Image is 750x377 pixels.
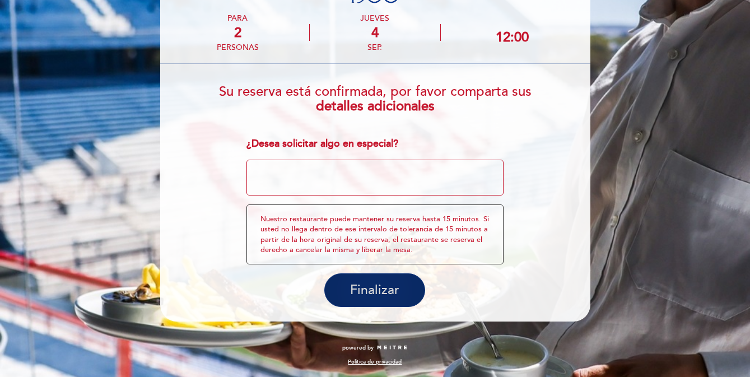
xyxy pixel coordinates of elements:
div: jueves [310,13,440,23]
div: PARA [217,13,259,23]
a: powered by [342,344,408,352]
span: Su reserva está confirmada, por favor comparta sus [219,83,532,100]
div: sep. [310,43,440,52]
div: ¿Desea solicitar algo en especial? [246,137,504,151]
div: personas [217,43,259,52]
button: Finalizar [324,273,425,307]
a: Política de privacidad [348,358,402,366]
img: MEITRE [376,345,408,351]
span: powered by [342,344,374,352]
div: 4 [310,25,440,41]
div: Nuestro restaurante puede mantener su reserva hasta 15 minutos. Si usted no llega dentro de ese i... [246,204,504,264]
span: Finalizar [350,282,399,298]
div: 2 [217,25,259,41]
b: detalles adicionales [316,98,435,114]
div: 12:00 [496,29,529,45]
